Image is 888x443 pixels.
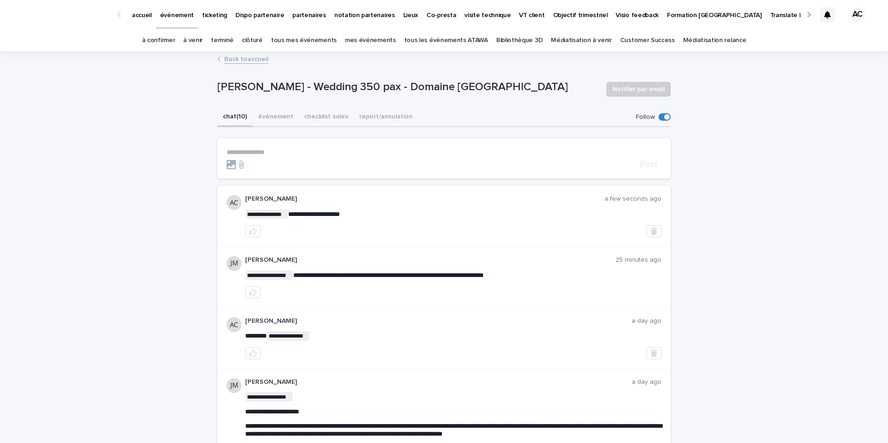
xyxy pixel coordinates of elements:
[620,30,675,51] a: Customer Success
[616,256,661,264] p: 25 minutes ago
[551,30,612,51] a: Médiatisation à venir
[647,347,661,359] button: Delete post
[18,6,108,24] img: Ls34BcGeRexTGTNfXpUC
[299,108,354,127] button: checklist sales
[217,80,599,94] p: [PERSON_NAME] - Wedding 350 pax - Domaine [GEOGRAPHIC_DATA]
[242,30,263,51] a: clôturé
[354,108,418,127] button: report/annulation
[217,108,253,127] button: chat (10)
[640,160,658,169] span: Post
[245,225,261,237] button: like this post
[245,317,632,325] p: [PERSON_NAME]
[245,195,604,203] p: [PERSON_NAME]
[604,195,661,203] p: a few seconds ago
[142,30,175,51] a: à confirmer
[245,256,616,264] p: [PERSON_NAME]
[183,30,203,51] a: à venir
[253,108,299,127] button: événement
[404,30,488,51] a: tous les événements ATAWA
[345,30,396,51] a: mes événements
[850,7,865,22] div: AC
[632,317,661,325] p: a day ago
[647,225,661,237] button: Delete post
[245,378,632,386] p: [PERSON_NAME]
[245,347,261,359] button: like this post
[496,30,543,51] a: Bibliothèque 3D
[224,53,268,64] a: Back toaccueil
[632,378,661,386] p: a day ago
[271,30,337,51] a: tous mes événements
[683,30,746,51] a: Médiatisation relance
[245,286,261,298] button: like this post
[211,30,234,51] a: terminé
[612,85,665,94] span: Notifier par email
[636,160,661,169] button: Post
[636,113,655,121] p: Follow
[606,82,671,97] button: Notifier par email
